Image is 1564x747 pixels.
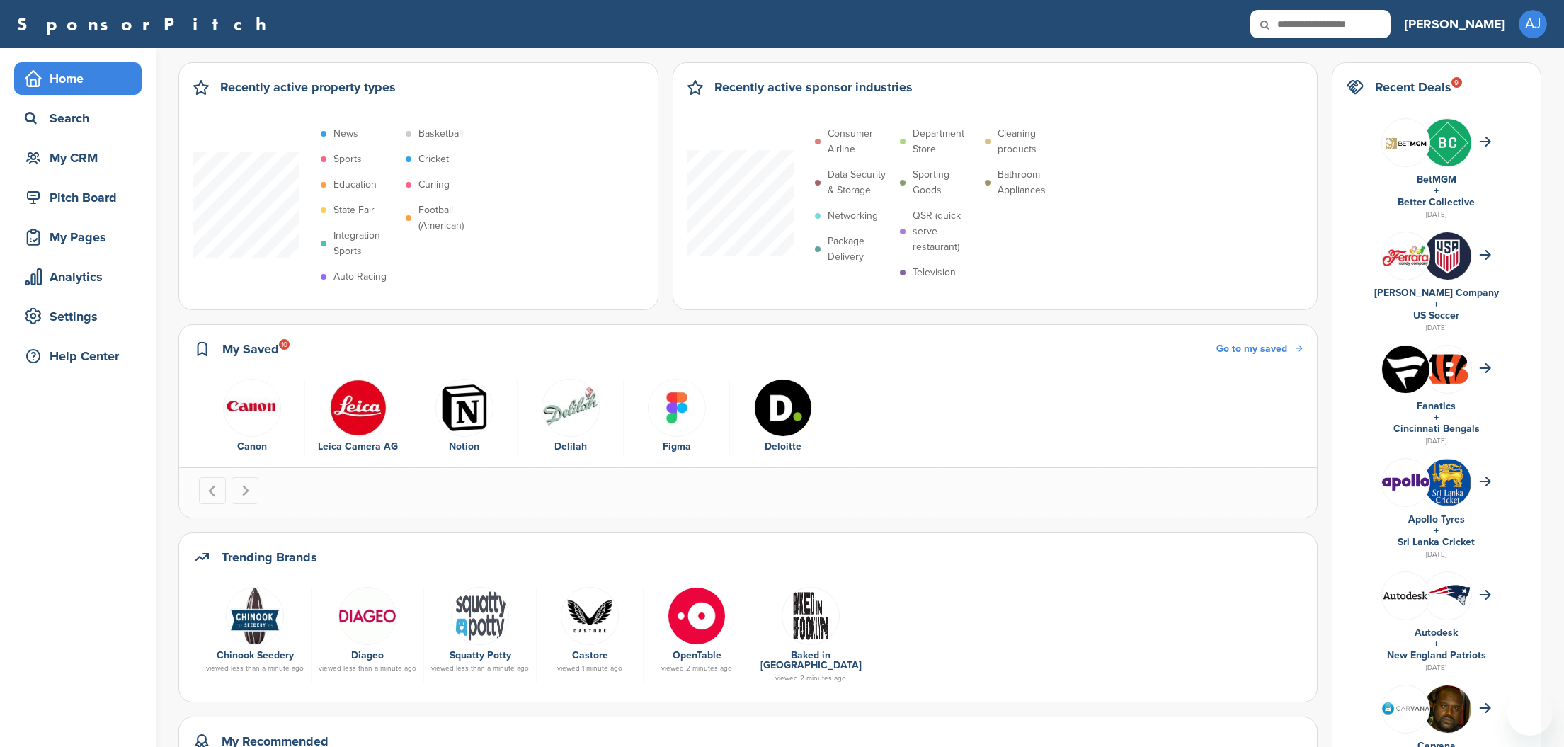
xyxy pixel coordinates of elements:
[220,77,396,97] h2: Recently active property types
[14,300,142,333] a: Settings
[1398,536,1475,548] a: Sri Lanka Cricket
[1424,584,1471,606] img: Data?1415811651
[333,203,375,218] p: State Fair
[758,675,864,682] div: viewed 2 minutes ago
[206,379,297,455] a: Data Canon
[312,439,404,455] div: Leica Camera AG
[1347,661,1526,674] div: [DATE]
[758,587,864,644] a: Bakedinbrooklyn
[21,66,142,91] div: Home
[1347,321,1526,334] div: [DATE]
[913,208,978,255] p: QSR (quick serve restaurant)
[518,379,624,455] div: 4 of 6
[1382,130,1429,154] img: Screen shot 2020 11 05 at 10.46.00 am
[651,665,743,672] div: viewed 2 minutes ago
[913,167,978,198] p: Sporting Goods
[450,649,511,661] a: Squatty Potty
[435,379,493,437] img: Occlsw4c 400x400
[411,379,518,455] div: 3 of 6
[1413,309,1459,321] a: US Soccer
[418,126,463,142] p: Basketball
[544,587,636,644] a: ra90gd 400x400
[525,439,616,455] div: Delilah
[1434,185,1439,197] a: +
[1424,352,1471,386] img: Data?1415808195
[730,379,836,455] div: 6 of 6
[1405,14,1505,34] h3: [PERSON_NAME]
[418,379,510,455] a: Occlsw4c 400x400 Notion
[21,304,142,329] div: Settings
[737,379,829,455] a: 6arvzd p 400x400 Deloitte
[21,343,142,369] div: Help Center
[1451,77,1462,88] div: 9
[1382,702,1429,714] img: Carvana logo
[351,649,384,661] a: Diageo
[279,339,290,350] div: 10
[1519,10,1547,38] span: AJ
[542,379,600,437] img: Ia5qwgaj 400x400
[14,181,142,214] a: Pitch Board
[14,62,142,95] a: Home
[333,126,358,142] p: News
[319,665,416,672] div: viewed less than a minute ago
[223,379,281,437] img: Data
[1393,423,1480,435] a: Cincinnati Bengals
[913,126,978,157] p: Department Store
[206,665,304,672] div: viewed less than a minute ago
[1434,525,1439,537] a: +
[631,379,722,455] a: Mihvmqam 400x400 Figma
[418,203,484,234] p: Football (American)
[319,587,416,644] a: Diageo logo
[232,477,258,504] button: Next slide
[305,379,411,455] div: 2 of 6
[418,177,450,193] p: Curling
[1216,341,1303,357] a: Go to my saved
[333,177,377,193] p: Education
[561,587,619,645] img: ra90gd 400x400
[199,379,305,455] div: 1 of 6
[1398,196,1475,208] a: Better Collective
[199,477,226,504] button: Go to last slide
[431,587,529,644] a: Screen shot 2017 05 26 at 9.58.34 am
[668,587,726,645] img: 2jpctpw5 400x400
[1387,649,1486,661] a: New England Patriots
[1434,638,1439,650] a: +
[828,167,893,198] p: Data Security & Storage
[431,665,529,672] div: viewed less than a minute ago
[1347,435,1526,447] div: [DATE]
[1382,346,1429,393] img: Okcnagxi 400x400
[754,379,812,437] img: 6arvzd p 400x400
[1434,411,1439,423] a: +
[1216,343,1287,355] span: Go to my saved
[1415,627,1458,639] a: Autodesk
[329,379,387,437] img: Skxy 70c 400x400
[14,340,142,372] a: Help Center
[1382,591,1429,600] img: Data
[21,224,142,250] div: My Pages
[1375,77,1451,97] h2: Recent Deals
[1347,548,1526,561] div: [DATE]
[338,587,396,645] img: Diageo logo
[418,439,510,455] div: Notion
[673,649,721,661] a: OpenTable
[1374,287,1499,299] a: [PERSON_NAME] Company
[206,587,304,644] a: Chinook
[737,439,829,455] div: Deloitte
[21,185,142,210] div: Pitch Board
[828,126,893,157] p: Consumer Airline
[1434,298,1439,310] a: +
[648,379,706,437] img: Mihvmqam 400x400
[14,221,142,253] a: My Pages
[631,439,722,455] div: Figma
[1408,513,1465,525] a: Apollo Tyres
[14,102,142,135] a: Search
[998,126,1063,157] p: Cleaning products
[1424,459,1471,506] img: Open uri20141112 64162 1b628ae?1415808232
[1382,474,1429,491] img: Data
[333,269,387,285] p: Auto Racing
[760,649,862,671] a: Baked in [GEOGRAPHIC_DATA]
[14,142,142,174] a: My CRM
[1382,245,1429,267] img: Ferrara candy logo
[1347,208,1526,221] div: [DATE]
[828,208,878,224] p: Networking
